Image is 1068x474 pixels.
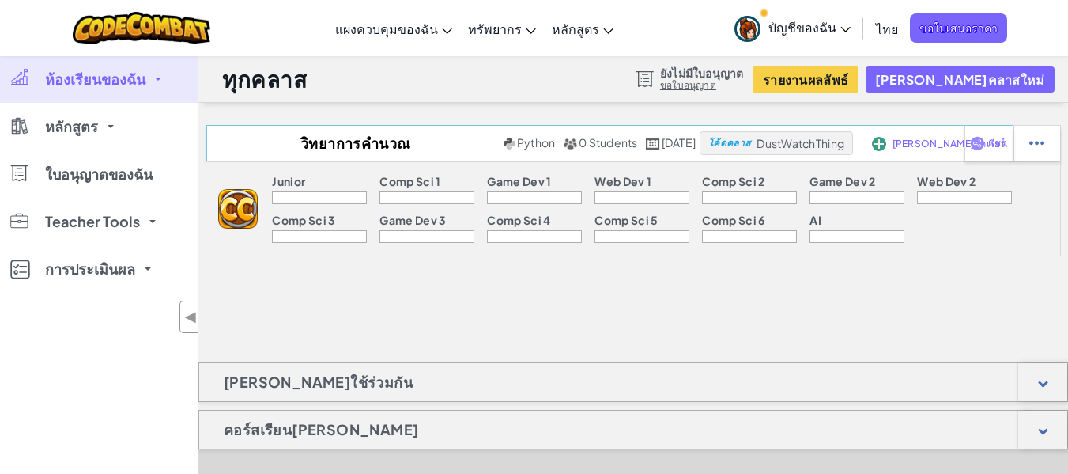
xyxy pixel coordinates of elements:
[988,138,1006,148] span: แชร์
[504,138,515,150] img: python.png
[660,66,744,79] span: ยังไม่มีใบอนุญาต
[45,262,135,276] span: การประเมินผล
[662,135,696,150] span: [DATE]
[872,137,886,151] img: IconAddStudents.svg
[45,167,153,181] span: ใบอนุญาตของฉัน
[206,131,500,155] h2: วิทยาการคำนวณครู[PERSON_NAME]
[702,214,764,226] p: Comp Sci 6
[460,7,544,50] a: ทรัพยากร
[563,138,577,150] img: MultipleUsers.png
[327,7,460,50] a: แผงควบคุมของฉัน
[379,175,440,188] p: Comp Sci 1
[544,7,621,50] a: หลักสูตร
[517,135,555,150] span: Python
[646,138,660,150] img: calendar.svg
[335,21,438,37] span: แผงควบคุมของฉัน
[866,66,1054,93] button: [PERSON_NAME]คลาสใหม่
[184,305,198,328] span: ◀
[218,189,258,229] img: logo
[809,175,875,188] p: Game Dev 2
[468,21,522,37] span: ทรัพยากร
[660,79,744,92] a: ขอใบอนุญาต
[45,72,145,86] span: ห้องเรียนของฉัน
[222,64,307,94] h1: ทุกคลาส
[702,175,764,188] p: Comp Sci 2
[594,175,651,188] p: Web Dev 1
[757,136,844,150] span: DustWatchThing
[970,136,985,150] img: IconShare_Purple.svg
[768,19,851,36] span: บัญชีของฉัน
[809,214,821,226] p: AI
[199,410,443,449] h1: คอร์สเรียน[PERSON_NAME]
[917,175,976,188] p: Web Dev 2
[910,13,1007,43] a: ขอใบเสนอราคา
[726,3,859,53] a: บัญชีของฉัน
[868,7,906,50] a: ไทย
[45,119,98,134] span: หลักสูตร
[1029,136,1044,150] img: IconStudentEllipsis.svg
[45,214,140,229] span: Teacher Tools
[73,12,211,44] img: CodeCombat logo
[199,362,437,402] h1: [PERSON_NAME]ใช้ร่วมกัน
[206,131,700,155] a: วิทยาการคำนวณครู[PERSON_NAME] Python 0 Students [DATE]
[272,214,335,226] p: Comp Sci 3
[487,175,551,188] p: Game Dev 1
[708,138,750,148] span: โค้ดคลาส
[379,214,446,226] p: Game Dev 3
[552,21,599,37] span: หลักสูตร
[753,66,858,93] button: รายงานผลลัพธ์
[893,139,1007,149] span: [PERSON_NAME]นักเรียน
[594,214,658,226] p: Comp Sci 5
[579,135,637,150] span: 0 Students
[487,214,550,226] p: Comp Sci 4
[876,21,898,37] span: ไทย
[272,175,305,188] p: Junior
[734,16,760,42] img: avatar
